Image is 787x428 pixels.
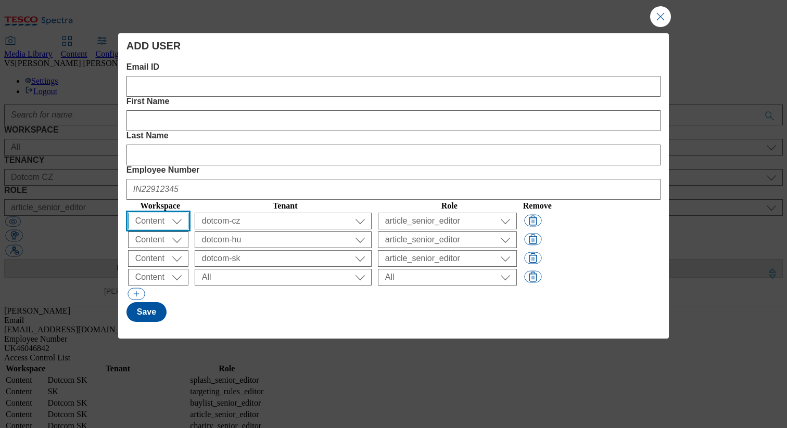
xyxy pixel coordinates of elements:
[126,62,661,72] label: Email ID
[126,165,661,175] label: Employee Number
[126,131,661,140] label: Last Name
[650,6,671,27] button: Close Modal
[126,302,167,322] button: Save
[194,201,376,211] th: Tenant
[126,97,661,106] label: First Name
[523,201,552,211] th: Remove
[128,201,193,211] th: Workspace
[126,40,661,52] h4: ADD USER
[126,179,661,200] input: IN22912345
[118,33,669,339] div: Modal
[377,201,522,211] th: Role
